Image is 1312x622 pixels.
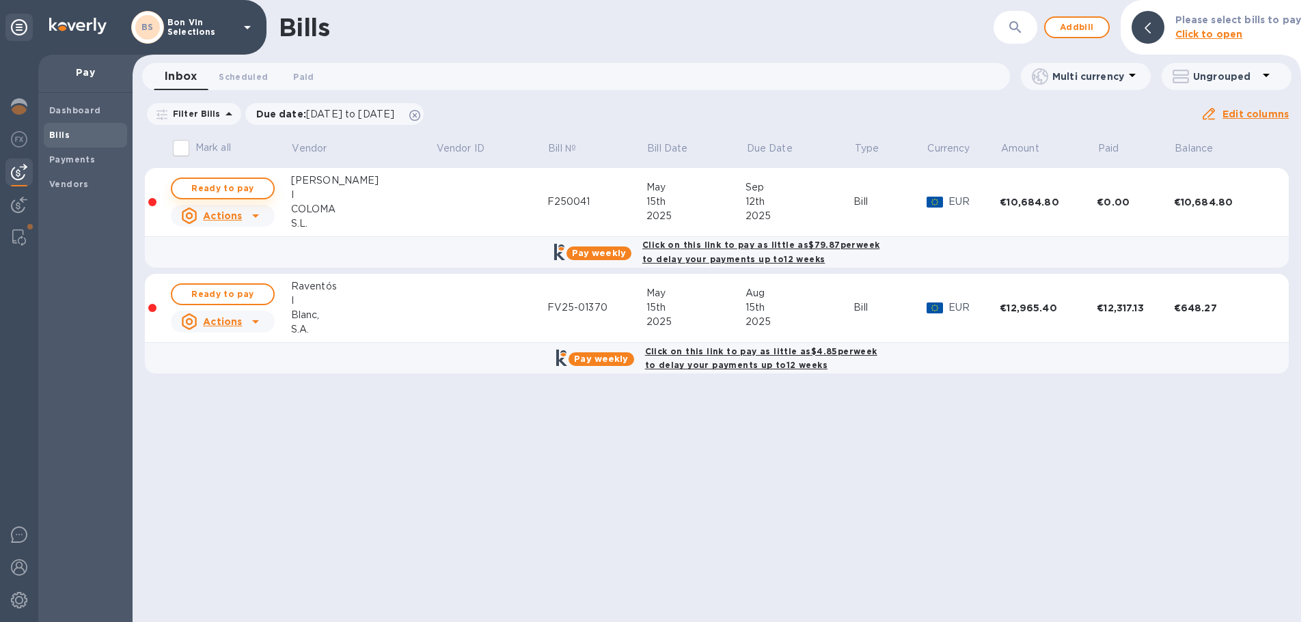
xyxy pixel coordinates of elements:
[548,141,576,156] p: Bill №
[1097,195,1173,209] div: €0.00
[183,180,262,197] span: Ready to pay
[646,315,746,329] div: 2025
[291,279,435,294] div: Raventós
[572,248,626,258] b: Pay weekly
[1052,70,1124,83] p: Multi currency
[646,209,746,223] div: 2025
[292,141,327,156] p: Vendor
[437,141,484,156] p: Vendor ID
[165,67,197,86] span: Inbox
[437,141,502,156] span: Vendor ID
[1001,141,1057,156] span: Amount
[746,300,853,315] div: 15th
[647,141,687,156] p: Bill Date
[292,141,344,156] span: Vendor
[291,322,435,337] div: S.A.
[1175,141,1231,156] span: Balance
[746,180,853,195] div: Sep
[291,294,435,308] div: I
[49,18,107,34] img: Logo
[279,13,329,42] h1: Bills
[171,283,275,305] button: Ready to pay
[1098,141,1137,156] span: Paid
[948,300,1000,315] p: EUR
[49,66,122,79] p: Pay
[1000,301,1097,315] div: €12,965.40
[219,70,268,84] span: Scheduled
[291,173,435,188] div: [PERSON_NAME]
[948,195,1000,209] p: EUR
[49,179,89,189] b: Vendors
[141,22,154,32] b: BS
[746,286,853,300] div: Aug
[1175,14,1301,25] b: Please select bills to pay
[547,195,646,209] div: F250041
[1174,195,1271,209] div: €10,684.80
[1056,19,1097,36] span: Add bill
[1175,141,1213,156] p: Balance
[646,195,746,209] div: 15th
[49,130,70,140] b: Bills
[1098,141,1119,156] p: Paid
[1222,109,1289,119] u: Edit columns
[5,14,33,41] div: Unpin categories
[747,141,810,156] span: Due Date
[645,346,877,371] b: Click on this link to pay as little as $4.85 per week to delay your payments up to 12 weeks
[195,141,231,155] p: Mark all
[853,300,927,315] div: Bill
[1097,301,1173,315] div: €12,317.13
[642,240,879,264] b: Click on this link to pay as little as $79.87 per week to delay your payments up to 12 weeks
[746,209,853,223] div: 2025
[927,141,970,156] p: Currency
[547,300,646,315] div: FV25-01370
[646,180,746,195] div: May
[306,109,394,119] span: [DATE] to [DATE]
[183,286,262,302] span: Ready to pay
[167,18,236,37] p: Bon Vin Selections
[1193,70,1258,83] p: Ungrouped
[574,354,628,364] b: Pay weekly
[746,315,853,329] div: 2025
[291,308,435,322] div: Blanc,
[11,131,27,147] img: Foreign exchange
[646,286,746,300] div: May
[291,216,435,231] div: S.L.
[853,195,927,209] div: Bill
[1000,195,1097,209] div: €10,684.80
[245,103,424,125] div: Due date:[DATE] to [DATE]
[1175,29,1243,40] b: Click to open
[647,141,705,156] span: Bill Date
[746,195,853,209] div: 12th
[293,70,314,84] span: Paid
[203,210,242,221] u: Actions
[49,154,95,165] b: Payments
[548,141,594,156] span: Bill №
[646,300,746,315] div: 15th
[1174,301,1271,315] div: €648.27
[291,188,435,202] div: I
[855,141,879,156] p: Type
[747,141,793,156] p: Due Date
[203,316,242,327] u: Actions
[291,202,435,216] div: COLOMA
[49,105,101,115] b: Dashboard
[855,141,897,156] span: Type
[256,107,402,121] p: Due date :
[167,108,221,119] p: Filter Bills
[1044,16,1110,38] button: Addbill
[171,178,275,199] button: Ready to pay
[1001,141,1039,156] p: Amount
